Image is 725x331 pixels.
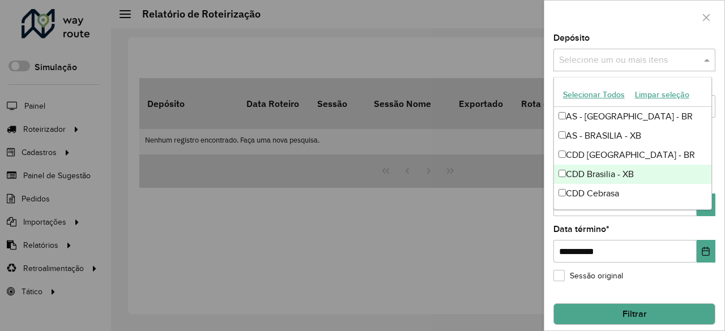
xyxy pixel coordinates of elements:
div: AS - BRASILIA - XB [554,126,712,145]
button: Selecionar Todos [558,86,630,104]
label: Sessão original [553,270,623,282]
div: CDD Brasilia - XB [554,165,712,184]
button: Limpar seleção [630,86,694,104]
button: Filtrar [553,303,715,325]
button: Choose Date [697,240,715,263]
div: CDD Cebrasa [554,184,712,203]
label: Data término [553,222,609,236]
label: Depósito [553,31,590,45]
div: CDD [GEOGRAPHIC_DATA] - BR [554,145,712,165]
div: AS - [GEOGRAPHIC_DATA] - BR [554,107,712,126]
ng-dropdown-panel: Options list [553,77,713,210]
